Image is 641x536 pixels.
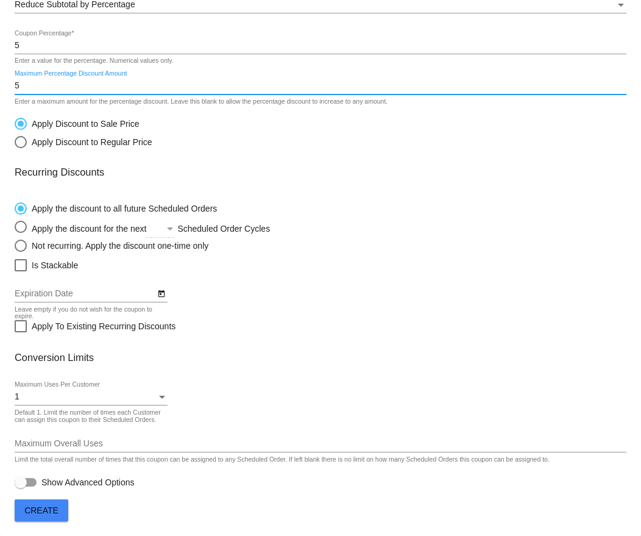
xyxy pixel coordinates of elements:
[15,439,626,449] input: Maximum Overall Uses
[15,456,550,463] div: Limit the total overall number of times that this coupon can be assigned to any Scheduled Order. ...
[27,204,217,213] div: Apply the discount to all future Scheduled Orders
[15,409,161,424] div: Default 1. Limit the number of times each Customer can assign this coupon to their Scheduled Orders.
[15,81,626,91] input: Maximum Percentage Discount Amount
[15,98,388,105] div: Enter a maximum amount for the percentage discount. Leave this blank to allow the percentage disc...
[27,137,152,147] div: Apply Discount to Regular Price
[15,391,19,401] span: 1
[15,499,68,521] button: Create
[32,258,78,273] span: Is Stackable
[15,289,155,299] input: Expiration Date
[27,119,140,129] div: Apply Discount to Sale Price
[41,476,135,488] span: Show Advanced Options
[15,352,626,363] h3: Conversion Limits
[15,166,626,178] h3: Recurring Discounts
[27,241,208,251] div: Not recurring. Apply the discount one-time only
[155,287,168,299] button: Open calendar
[15,196,351,252] mat-radio-group: Select an option
[15,306,161,321] div: Leave empty if you do not wish for the coupon to expire.
[15,41,626,51] input: Coupon Percentage
[24,506,58,515] span: Create
[15,112,152,148] mat-radio-group: Select an option
[15,57,174,65] div: Enter a value for the percentage. Numerical values only.
[32,319,175,334] span: Apply To Existing Recurring Discounts
[27,221,351,234] div: Apply the discount for the next Scheduled Order Cycles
